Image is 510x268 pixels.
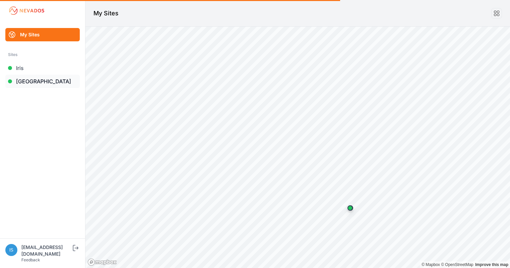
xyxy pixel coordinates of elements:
[5,28,80,41] a: My Sites
[85,27,510,268] canvas: Map
[21,244,71,257] div: [EMAIL_ADDRESS][DOMAIN_NAME]
[93,9,118,18] h1: My Sites
[441,262,473,267] a: OpenStreetMap
[21,257,40,262] a: Feedback
[343,201,357,215] div: Map marker
[8,5,45,16] img: Nevados
[8,51,77,59] div: Sites
[5,244,17,256] img: iswagart@prim.com
[5,61,80,75] a: Iris
[475,262,508,267] a: Map feedback
[5,75,80,88] a: [GEOGRAPHIC_DATA]
[422,262,440,267] a: Mapbox
[87,258,117,266] a: Mapbox logo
